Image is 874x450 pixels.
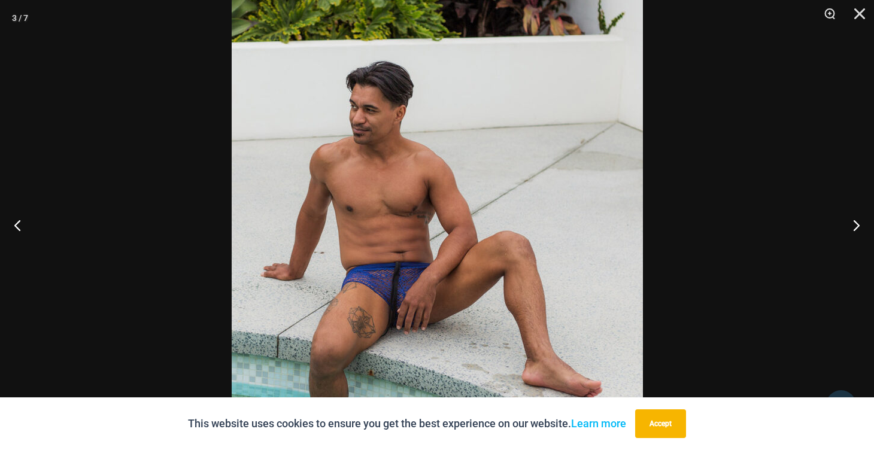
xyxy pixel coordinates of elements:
p: This website uses cookies to ensure you get the best experience on our website. [188,415,626,433]
button: Next [829,195,874,255]
button: Accept [635,409,686,438]
div: 3 / 7 [12,9,28,27]
a: Learn more [571,417,626,430]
